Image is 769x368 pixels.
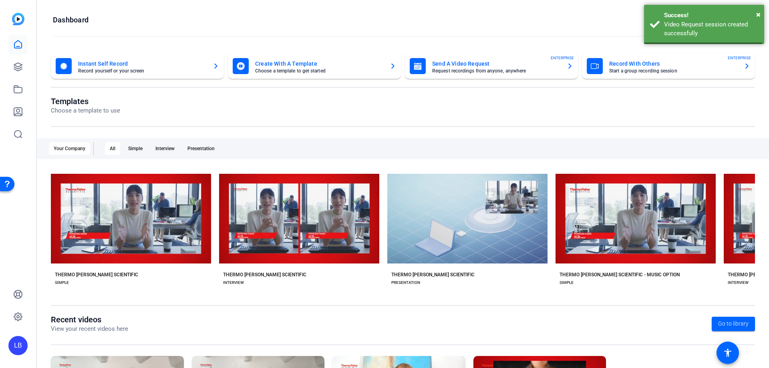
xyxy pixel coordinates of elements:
[712,317,755,331] a: Go to library
[560,271,680,278] div: THERMO [PERSON_NAME] SCIENTIFIC - MUSIC OPTION
[55,271,138,278] div: THERMO [PERSON_NAME] SCIENTIFIC
[12,13,24,25] img: blue-gradient.svg
[51,315,128,324] h1: Recent videos
[756,10,761,19] span: ×
[728,280,749,286] div: INTERVIEW
[391,280,420,286] div: PRESENTATION
[432,68,560,73] mat-card-subtitle: Request recordings from anyone, anywhere
[405,53,578,79] button: Send A Video RequestRequest recordings from anyone, anywhereENTERPRISE
[728,55,751,61] span: ENTERPRISE
[560,280,574,286] div: SIMPLE
[551,55,574,61] span: ENTERPRISE
[391,271,475,278] div: THERMO [PERSON_NAME] SCIENTIFIC
[105,142,120,155] div: All
[582,53,755,79] button: Record With OthersStart a group recording sessionENTERPRISE
[183,142,219,155] div: Presentation
[123,142,147,155] div: Simple
[51,106,120,115] p: Choose a template to use
[223,280,244,286] div: INTERVIEW
[151,142,179,155] div: Interview
[664,11,758,20] div: Success!
[223,271,306,278] div: THERMO [PERSON_NAME] SCIENTIFIC
[255,68,383,73] mat-card-subtitle: Choose a template to get started
[55,280,69,286] div: SIMPLE
[664,20,758,38] div: Video Request session created successfully
[8,336,28,355] div: LB
[78,59,206,68] mat-card-title: Instant Self Record
[49,142,90,155] div: Your Company
[228,53,401,79] button: Create With A TemplateChoose a template to get started
[78,68,206,73] mat-card-subtitle: Record yourself or your screen
[756,8,761,20] button: Close
[718,320,749,328] span: Go to library
[609,59,737,68] mat-card-title: Record With Others
[51,53,224,79] button: Instant Self RecordRecord yourself or your screen
[255,59,383,68] mat-card-title: Create With A Template
[432,59,560,68] mat-card-title: Send A Video Request
[609,68,737,73] mat-card-subtitle: Start a group recording session
[53,15,89,25] h1: Dashboard
[723,348,733,358] mat-icon: accessibility
[51,97,120,106] h1: Templates
[51,324,128,334] p: View your recent videos here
